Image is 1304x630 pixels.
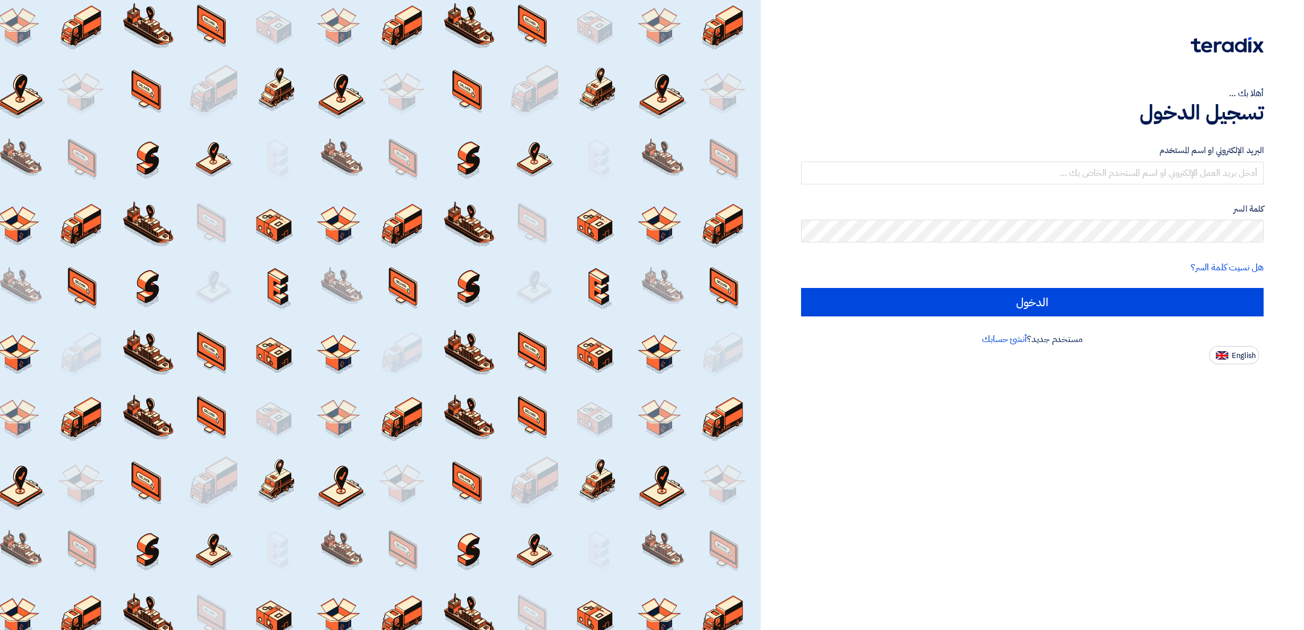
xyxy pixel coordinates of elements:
[801,332,1264,346] div: مستخدم جديد؟
[801,100,1264,125] h1: تسجيل الدخول
[801,288,1264,316] input: الدخول
[1232,352,1256,360] span: English
[801,144,1264,157] label: البريد الإلكتروني او اسم المستخدم
[1209,346,1259,364] button: English
[982,332,1027,346] a: أنشئ حسابك
[1191,261,1264,274] a: هل نسيت كلمة السر؟
[1216,351,1228,360] img: en-US.png
[801,162,1264,184] input: أدخل بريد العمل الإلكتروني او اسم المستخدم الخاص بك ...
[801,203,1264,216] label: كلمة السر
[801,87,1264,100] div: أهلا بك ...
[1191,37,1264,53] img: Teradix logo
